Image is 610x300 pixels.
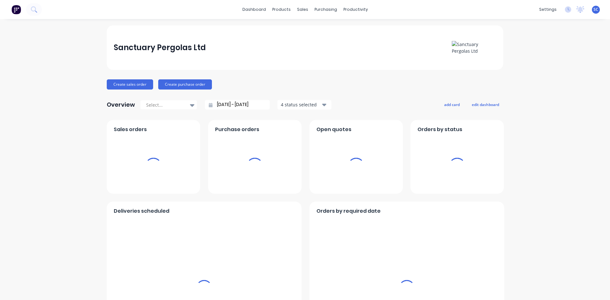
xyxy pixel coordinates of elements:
span: Open quotes [316,126,351,133]
button: edit dashboard [468,100,503,109]
span: Orders by required date [316,207,381,215]
img: Sanctuary Pergolas Ltd [452,41,496,54]
span: Deliveries scheduled [114,207,169,215]
img: Factory [11,5,21,14]
span: Purchase orders [215,126,259,133]
span: Sales orders [114,126,147,133]
div: Sanctuary Pergolas Ltd [114,41,206,54]
div: products [269,5,294,14]
button: add card [440,100,464,109]
button: Create purchase order [158,79,212,90]
div: settings [536,5,560,14]
div: Overview [107,98,135,111]
a: dashboard [239,5,269,14]
div: 4 status selected [281,101,321,108]
span: Orders by status [417,126,462,133]
span: SC [593,7,598,12]
button: Create sales order [107,79,153,90]
div: sales [294,5,311,14]
div: productivity [340,5,371,14]
div: purchasing [311,5,340,14]
button: 4 status selected [277,100,331,110]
